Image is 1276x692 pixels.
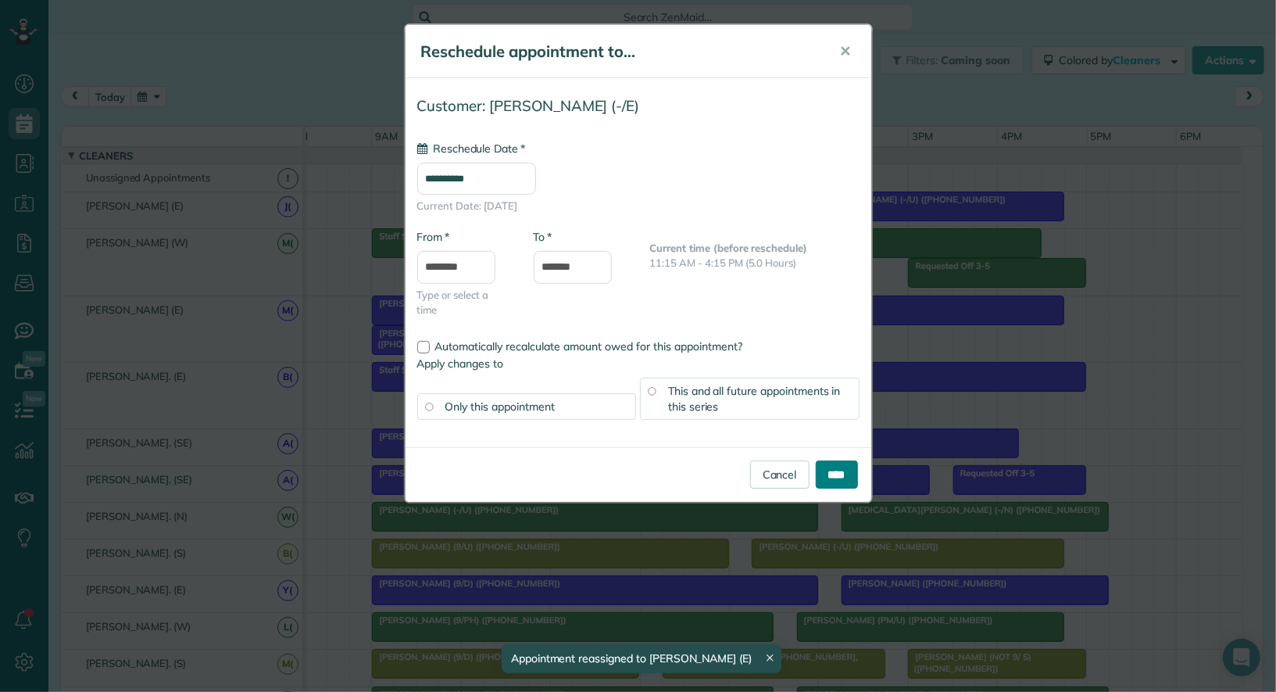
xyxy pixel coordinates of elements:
[502,644,781,673] div: Appointment reassigned to [PERSON_NAME] (E)
[445,400,555,414] span: Only this appointment
[750,461,810,489] a: Cancel
[435,339,743,353] span: Automatically recalculate amount owed for this appointment?
[417,356,860,371] label: Apply changes to
[648,387,656,395] input: This and all future appointments in this series
[650,242,808,254] b: Current time (before reschedule)
[650,256,860,271] p: 11:15 AM - 4:15 PM (5.0 Hours)
[417,98,860,114] h4: Customer: [PERSON_NAME] (-/E)
[668,384,841,414] span: This and all future appointments in this series
[534,229,552,245] label: To
[417,288,510,317] span: Type or select a time
[417,229,449,245] label: From
[840,42,852,60] span: ✕
[417,141,525,156] label: Reschedule Date
[417,199,860,213] span: Current Date: [DATE]
[425,403,433,411] input: Only this appointment
[421,41,818,63] h5: Reschedule appointment to...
